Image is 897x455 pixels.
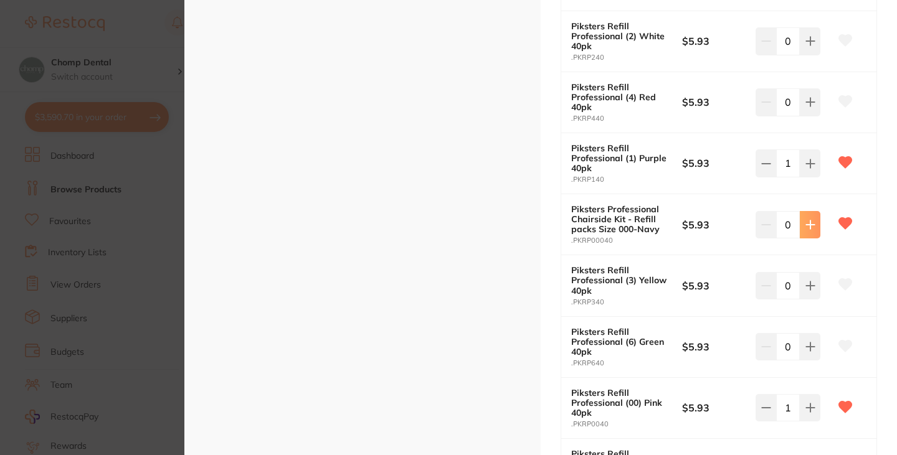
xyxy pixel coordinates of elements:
[571,204,671,234] b: Piksters Professional Chairside Kit - Refill packs Size 000-Navy
[571,21,671,51] b: Piksters Refill Professional (2) White 40pk
[571,176,682,184] small: .PKRP140
[571,54,682,62] small: .PKRP240
[571,82,671,112] b: Piksters Refill Professional (4) Red 40pk
[571,237,682,245] small: .PKRP00040
[682,340,749,354] b: $5.93
[682,95,749,109] b: $5.93
[571,359,682,367] small: .PKRP640
[682,156,749,170] b: $5.93
[571,327,671,357] b: Piksters Refill Professional (6) Green 40pk
[682,401,749,415] b: $5.93
[571,298,682,306] small: .PKRP340
[682,279,749,293] b: $5.93
[571,420,682,428] small: .PKRP0040
[571,388,671,418] b: Piksters Refill Professional (00) Pink 40pk
[682,34,749,48] b: $5.93
[682,218,749,232] b: $5.93
[571,265,671,295] b: Piksters Refill Professional (3) Yellow 40pk
[571,143,671,173] b: Piksters Refill Professional (1) Purple 40pk
[571,115,682,123] small: .PKRP440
